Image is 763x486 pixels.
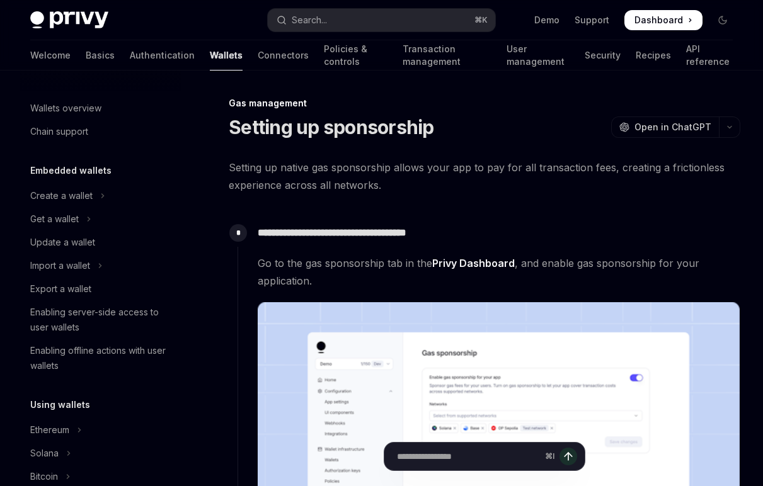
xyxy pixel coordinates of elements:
[130,40,195,71] a: Authentication
[30,124,88,139] div: Chain support
[686,40,733,71] a: API reference
[474,15,488,25] span: ⌘ K
[20,120,181,143] a: Chain support
[634,121,711,133] span: Open in ChatGPT
[30,258,90,273] div: Import a wallet
[30,305,174,335] div: Enabling server-side access to user wallets
[229,116,434,138] h1: Setting up sponsorship
[30,40,71,71] a: Welcome
[20,231,181,254] a: Update a wallet
[30,212,79,227] div: Get a wallet
[20,184,181,207] button: Toggle Create a wallet section
[634,14,683,26] span: Dashboard
[20,278,181,300] a: Export a wallet
[20,254,181,277] button: Toggle Import a wallet section
[403,40,491,71] a: Transaction management
[258,40,309,71] a: Connectors
[624,10,703,30] a: Dashboard
[30,469,58,484] div: Bitcoin
[534,14,559,26] a: Demo
[229,97,740,110] div: Gas management
[30,422,69,438] div: Ethereum
[20,301,181,339] a: Enabling server-side access to user wallets
[30,281,91,297] div: Export a wallet
[432,257,515,270] a: Privy Dashboard
[20,97,181,120] a: Wallets overview
[30,235,95,250] div: Update a wallet
[30,188,93,203] div: Create a wallet
[30,101,101,116] div: Wallets overview
[30,446,59,461] div: Solana
[20,419,181,441] button: Toggle Ethereum section
[30,11,108,29] img: dark logo
[20,339,181,377] a: Enabling offline actions with user wallets
[636,40,671,71] a: Recipes
[30,343,174,373] div: Enabling offline actions with user wallets
[559,448,577,465] button: Send message
[324,40,387,71] a: Policies & controls
[575,14,609,26] a: Support
[86,40,115,71] a: Basics
[268,9,495,31] button: Open search
[585,40,621,71] a: Security
[210,40,243,71] a: Wallets
[30,163,112,178] h5: Embedded wallets
[713,10,733,30] button: Toggle dark mode
[258,254,740,290] span: Go to the gas sponsorship tab in the , and enable gas sponsorship for your application.
[507,40,570,71] a: User management
[229,159,740,194] span: Setting up native gas sponsorship allows your app to pay for all transaction fees, creating a fri...
[292,13,327,28] div: Search...
[611,116,719,138] button: Open in ChatGPT
[20,208,181,230] button: Toggle Get a wallet section
[20,442,181,465] button: Toggle Solana section
[397,443,540,470] input: Ask a question...
[30,397,90,412] h5: Using wallets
